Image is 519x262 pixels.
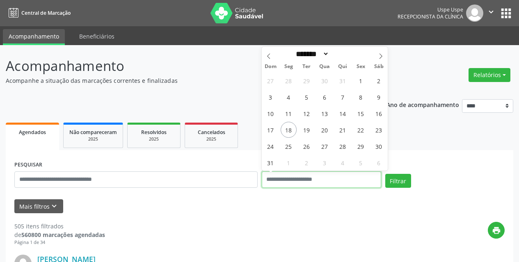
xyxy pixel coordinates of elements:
span: Agosto 11, 2025 [281,105,297,121]
p: Acompanhamento [6,56,361,76]
span: Julho 29, 2025 [299,73,315,89]
span: Recepcionista da clínica [398,13,463,20]
button: Mais filtroskeyboard_arrow_down [14,199,63,214]
span: Setembro 5, 2025 [353,155,369,171]
img: img [466,5,483,22]
span: Agosto 13, 2025 [317,105,333,121]
span: Julho 31, 2025 [335,73,351,89]
span: Setembro 1, 2025 [281,155,297,171]
span: Agosto 15, 2025 [353,105,369,121]
span: Ter [297,64,316,69]
span: Setembro 6, 2025 [371,155,387,171]
span: Julho 30, 2025 [317,73,333,89]
a: Central de Marcação [6,6,71,20]
span: Agosto 29, 2025 [353,138,369,154]
span: Central de Marcação [21,9,71,16]
span: Agosto 2, 2025 [371,73,387,89]
span: Agosto 9, 2025 [371,89,387,105]
span: Agosto 27, 2025 [317,138,333,154]
i:  [487,7,496,16]
span: Agosto 19, 2025 [299,122,315,138]
span: Agosto 28, 2025 [335,138,351,154]
span: Dom [262,64,280,69]
span: Setembro 3, 2025 [317,155,333,171]
a: Acompanhamento [3,29,65,45]
span: Agosto 10, 2025 [263,105,279,121]
span: Agosto 1, 2025 [353,73,369,89]
span: Agosto 23, 2025 [371,122,387,138]
span: Agosto 30, 2025 [371,138,387,154]
span: Agosto 6, 2025 [317,89,333,105]
span: Seg [279,64,297,69]
div: Uspe Uspe [398,6,463,13]
p: Acompanhe a situação das marcações correntes e finalizadas [6,76,361,85]
span: Agosto 18, 2025 [281,122,297,138]
i: keyboard_arrow_down [50,202,59,211]
span: Sáb [370,64,388,69]
button: apps [499,6,513,21]
p: Ano de acompanhamento [386,99,459,109]
span: Resolvidos [141,129,167,136]
span: Agosto 4, 2025 [281,89,297,105]
div: 2025 [69,136,117,142]
span: Agosto 31, 2025 [263,155,279,171]
button: Filtrar [385,174,411,188]
span: Agendados [19,129,46,136]
span: Agosto 17, 2025 [263,122,279,138]
span: Agosto 14, 2025 [335,105,351,121]
div: de [14,230,105,239]
span: Agosto 5, 2025 [299,89,315,105]
span: Sex [352,64,370,69]
span: Agosto 7, 2025 [335,89,351,105]
span: Agosto 21, 2025 [335,122,351,138]
span: Setembro 2, 2025 [299,155,315,171]
div: 505 itens filtrados [14,222,105,230]
span: Julho 27, 2025 [263,73,279,89]
button: print [488,222,505,239]
span: Agosto 20, 2025 [317,122,333,138]
span: Agosto 8, 2025 [353,89,369,105]
span: Agosto 16, 2025 [371,105,387,121]
div: 2025 [133,136,174,142]
select: Month [293,50,329,58]
span: Agosto 24, 2025 [263,138,279,154]
i: print [492,226,501,235]
div: 2025 [191,136,232,142]
button:  [483,5,499,22]
span: Qui [334,64,352,69]
span: Setembro 4, 2025 [335,155,351,171]
button: Relatórios [469,68,510,82]
span: Agosto 26, 2025 [299,138,315,154]
div: Página 1 de 34 [14,239,105,246]
span: Agosto 25, 2025 [281,138,297,154]
span: Julho 28, 2025 [281,73,297,89]
span: Agosto 12, 2025 [299,105,315,121]
span: Qua [316,64,334,69]
span: Cancelados [198,129,225,136]
span: Agosto 22, 2025 [353,122,369,138]
span: Agosto 3, 2025 [263,89,279,105]
label: PESQUISAR [14,159,42,171]
a: Beneficiários [73,29,120,43]
strong: 560800 marcações agendadas [21,231,105,239]
span: Não compareceram [69,129,117,136]
input: Year [329,50,356,58]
